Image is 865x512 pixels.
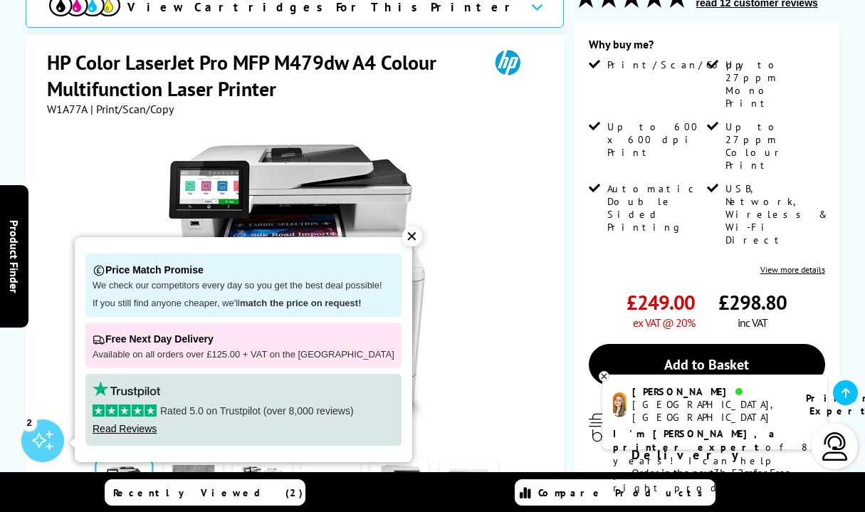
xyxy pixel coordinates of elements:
p: Available on all orders over £125.00 + VAT on the [GEOGRAPHIC_DATA] [93,349,394,361]
span: Up to 27ppm Mono Print [725,58,823,110]
img: trustpilot rating [93,381,160,397]
span: USB, Network, Wireless & Wi-Fi Direct [725,182,823,246]
a: Read Reviews [93,423,157,434]
p: Free Next Day Delivery [93,330,394,349]
b: I'm [PERSON_NAME], a printer expert [613,427,779,454]
img: amy-livechat.png [613,392,627,417]
span: inc VAT [738,315,767,330]
span: Compare Products [538,486,711,499]
div: modal_delivery [589,414,825,496]
span: £249.00 [627,289,695,315]
a: Add to Basket [589,344,825,385]
p: We check our competitors every day so you get the best deal possible! [93,280,394,292]
span: | Print/Scan/Copy [90,102,174,116]
p: If you still find anyone cheaper, we'll [93,298,394,310]
span: W1A77A [47,102,88,116]
img: HP Color LaserJet Pro MFP M479dw [157,145,436,424]
span: Automatic Double Sided Printing [607,182,705,234]
p: Price Match Promise [93,261,394,280]
span: ex VAT @ 20% [633,315,695,330]
span: Print/Scan/Copy [607,58,754,71]
div: [PERSON_NAME] [632,385,788,398]
span: Recently Viewed (2) [113,486,303,499]
a: Recently Viewed (2) [105,479,305,506]
div: [GEOGRAPHIC_DATA], [GEOGRAPHIC_DATA] [632,398,788,424]
img: stars-5.svg [93,404,157,417]
h1: HP Color LaserJet Pro MFP M479dw A4 Colour Multifunction Laser Printer [47,49,474,102]
strong: match the price on request! [240,298,361,308]
span: Up to 27ppm Colour Print [725,120,823,172]
div: Why buy me? [589,37,825,58]
img: HP [475,49,540,75]
p: of 8 years! I can help you choose the right product [613,427,817,495]
a: Compare Products [515,479,715,506]
a: View more details [760,264,825,275]
span: Product Finder [7,219,21,293]
span: Up to 600 x 600 dpi Print [607,120,705,159]
span: £298.80 [718,289,787,315]
div: 2 [21,414,37,430]
img: user-headset-light.svg [821,432,849,461]
p: Rated 5.0 on Trustpilot (over 8,000 reviews) [93,404,394,417]
div: ✕ [402,226,422,246]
